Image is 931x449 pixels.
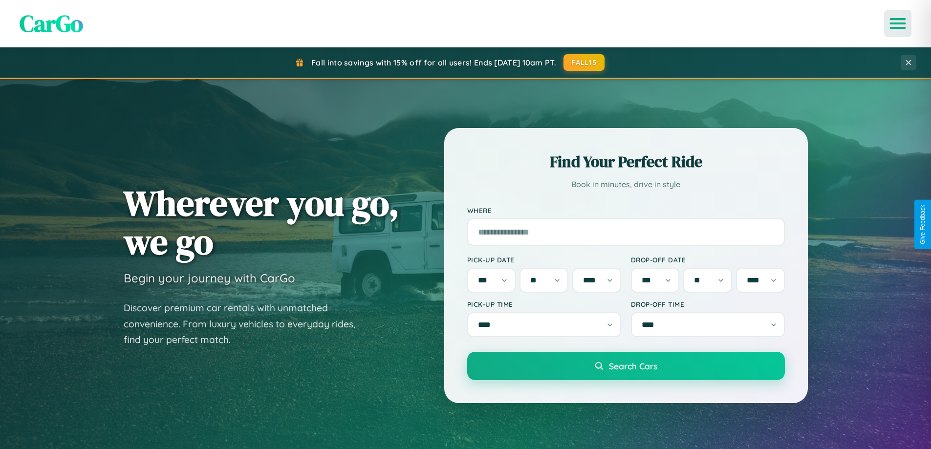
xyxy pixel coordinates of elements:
[311,58,556,67] span: Fall into savings with 15% off for all users! Ends [DATE] 10am PT.
[631,300,785,308] label: Drop-off Time
[124,271,295,285] h3: Begin your journey with CarGo
[467,177,785,192] p: Book in minutes, drive in style
[609,361,657,371] span: Search Cars
[631,256,785,264] label: Drop-off Date
[467,352,785,380] button: Search Cars
[124,184,399,261] h1: Wherever you go, we go
[467,300,621,308] label: Pick-up Time
[20,7,83,40] span: CarGo
[467,151,785,172] h2: Find Your Perfect Ride
[467,206,785,214] label: Where
[467,256,621,264] label: Pick-up Date
[884,10,911,37] button: Open menu
[919,205,926,244] div: Give Feedback
[563,54,605,71] button: FALL15
[124,300,368,348] p: Discover premium car rentals with unmatched convenience. From luxury vehicles to everyday rides, ...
